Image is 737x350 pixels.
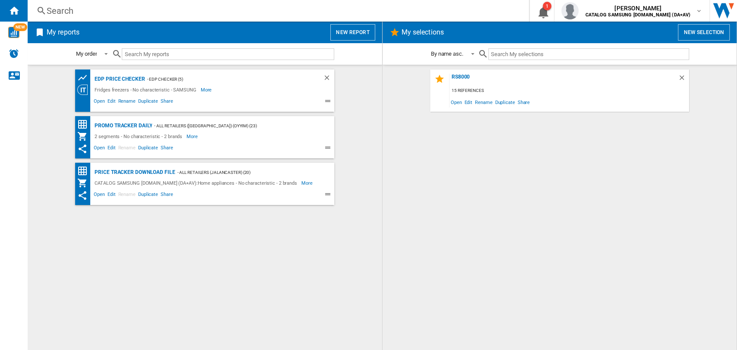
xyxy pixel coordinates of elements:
span: Rename [117,144,136,154]
h2: My selections [400,24,446,41]
div: Promo Tracker Daily [92,120,152,131]
div: CATALOG SAMSUNG [DOMAIN_NAME] (DA+AV):Home appliances - No characteristic - 2 brands [92,178,301,188]
div: Price Matrix [77,119,92,130]
div: - All Retailers ([GEOGRAPHIC_DATA]) (oyyim) (23) [152,120,317,131]
div: By name asc. [431,50,463,57]
img: profile.jpg [561,2,579,19]
button: New report [330,24,375,41]
div: Category View [77,85,92,95]
span: [PERSON_NAME] [585,4,690,13]
div: - edp checker (5) [145,74,306,85]
input: Search My reports [122,48,334,60]
div: 2 segments - No characteristic - 2 brands [92,131,187,142]
div: Delete [323,74,334,85]
div: 1 [543,2,551,10]
span: Open [92,144,106,154]
span: Rename [117,190,136,201]
span: More [187,131,199,142]
span: NEW [13,23,27,31]
span: Edit [106,144,117,154]
div: My order [76,50,97,57]
div: edp price checker [92,74,145,85]
div: RS8000 [449,74,678,85]
input: Search My selections [488,48,689,60]
span: Edit [106,97,117,107]
span: Duplicate [137,190,159,201]
img: wise-card.svg [8,27,19,38]
div: My Assortment [77,178,92,188]
div: 15 references [449,85,689,96]
div: Price Matrix [77,166,92,177]
span: More [201,85,213,95]
ng-md-icon: This report has been shared with you [77,144,88,154]
div: Delete [678,74,689,85]
div: Product prices grid [77,73,92,83]
span: Share [159,190,174,201]
span: Open [92,190,106,201]
b: CATALOG SAMSUNG [DOMAIN_NAME] (DA+AV) [585,12,690,18]
span: Rename [117,97,136,107]
span: Open [92,97,106,107]
span: Share [516,96,531,108]
div: Search [47,5,506,17]
div: My Assortment [77,131,92,142]
span: More [301,178,314,188]
img: alerts-logo.svg [9,48,19,59]
span: Rename [474,96,493,108]
h2: My reports [45,24,81,41]
span: Duplicate [137,97,159,107]
ng-md-icon: This report has been shared with you [77,190,88,201]
button: New selection [678,24,730,41]
span: Edit [106,190,117,201]
span: Open [449,96,463,108]
span: Duplicate [493,96,516,108]
span: Edit [463,96,474,108]
div: - All Retailers (jalancaster) (20) [175,167,317,178]
span: Share [159,144,174,154]
div: Fridges freezers - No characteristic - SAMSUNG [92,85,200,95]
span: Share [159,97,174,107]
div: Price Tracker Download File [92,167,175,178]
span: Duplicate [137,144,159,154]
